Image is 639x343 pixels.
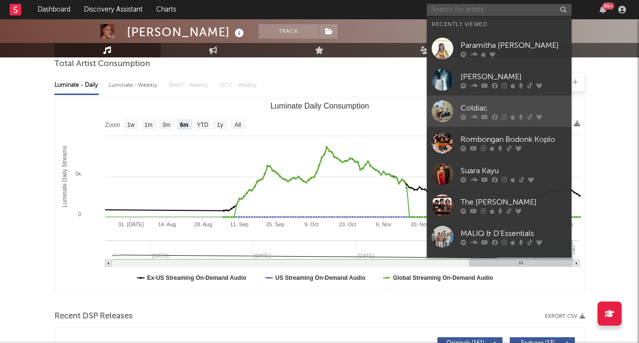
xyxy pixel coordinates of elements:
[54,311,133,322] span: Recent DSP Releases
[75,171,81,177] text: 5k
[461,165,567,177] div: Suara Kayu
[410,221,429,227] text: 20. Nov
[270,102,369,110] text: Luminate Daily Consumption
[147,274,246,281] text: Ex-US Streaming On-Demand Audio
[275,274,365,281] text: US Streaming On-Demand Audio
[599,6,606,14] button: 99+
[461,134,567,145] div: Rombongan Bodonk Koplo
[105,122,120,128] text: Zoom
[432,19,567,30] div: Recently Viewed
[427,158,571,190] a: Suara Kayu
[376,221,391,227] text: 6. Nov
[427,33,571,64] a: Paramitha [PERSON_NAME]
[461,196,567,208] div: The [PERSON_NAME]
[127,122,135,128] text: 1w
[196,122,208,128] text: YTD
[55,98,585,291] svg: Luminate Daily Consumption
[545,314,585,319] button: Export CSV
[427,96,571,127] a: Coldiac
[266,221,284,227] text: 25. Sep
[427,127,571,158] a: Rombongan Bodonk Koplo
[304,221,318,227] text: 9. Oct
[118,221,143,227] text: 31. [DATE]
[162,122,170,128] text: 3m
[158,221,176,227] text: 14. Aug
[427,4,571,16] input: Search for artists
[427,190,571,221] a: The [PERSON_NAME]
[339,221,355,227] text: 23. Oct
[461,228,567,239] div: MALIQ & D'Essentials
[61,146,68,207] text: Luminate Daily Streams
[194,221,212,227] text: 28. Aug
[54,58,150,70] span: Total Artist Consumption
[217,122,223,128] text: 1y
[180,122,188,128] text: 6m
[461,40,567,51] div: Paramitha [PERSON_NAME]
[461,71,567,82] div: [PERSON_NAME]
[258,24,319,39] button: Track
[427,64,571,96] a: [PERSON_NAME]
[461,102,567,114] div: Coldiac
[427,252,571,284] a: Element
[563,253,579,259] text: Jan '…
[602,2,614,10] div: 99 +
[393,274,493,281] text: Global Streaming On-Demand Audio
[555,221,572,227] text: 15. Jan
[427,221,571,252] a: MALIQ & D'Essentials
[234,122,241,128] text: All
[78,211,81,217] text: 0
[230,221,248,227] text: 11. Sep
[144,122,152,128] text: 1m
[127,24,246,40] div: [PERSON_NAME]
